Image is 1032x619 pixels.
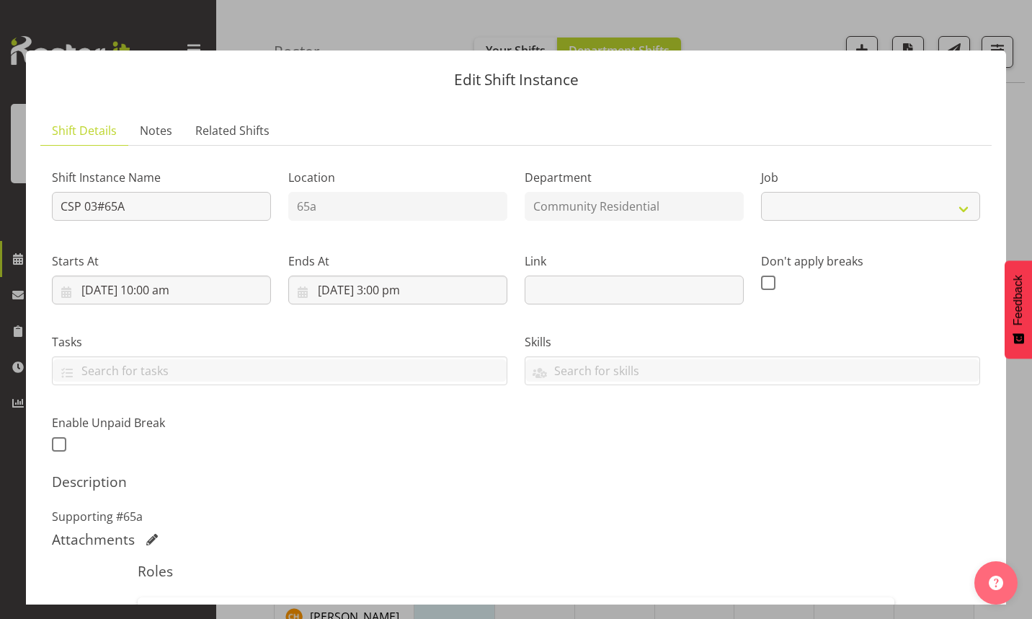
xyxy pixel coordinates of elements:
img: help-xxl-2.png [989,576,1003,590]
label: Ends At [288,253,507,270]
label: Shift Instance Name [52,169,271,186]
label: Starts At [52,253,271,270]
label: Tasks [52,333,507,351]
p: Supporting #65a [52,508,980,525]
label: Enable Unpaid Break [52,414,271,431]
span: Feedback [1012,275,1025,325]
input: Click to select... [52,276,271,304]
span: Shift Details [52,122,117,139]
label: Link [525,253,744,270]
input: Search for tasks [53,359,507,382]
span: Related Shifts [195,122,270,139]
p: Edit Shift Instance [40,72,992,87]
input: Click to select... [288,276,507,304]
label: Job [761,169,980,186]
label: Skills [525,333,980,351]
label: Location [288,169,507,186]
label: Department [525,169,744,186]
h5: Attachments [52,531,135,548]
h5: Description [52,473,980,491]
h5: Roles [138,563,894,580]
label: Don't apply breaks [761,253,980,270]
input: Shift Instance Name [52,192,271,221]
button: Feedback - Show survey [1005,260,1032,359]
span: Notes [140,122,172,139]
input: Search for skills [525,359,979,382]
